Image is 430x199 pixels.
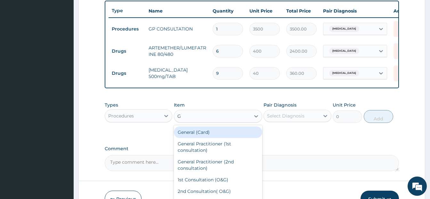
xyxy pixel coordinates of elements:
[12,32,26,48] img: d_794563401_company_1708531726252_794563401
[109,23,145,35] td: Procedures
[264,102,296,108] label: Pair Diagnosis
[390,4,422,17] th: Actions
[329,26,359,32] span: [MEDICAL_DATA]
[145,4,209,17] th: Name
[109,45,145,57] td: Drugs
[246,4,283,17] th: Unit Price
[174,126,262,138] div: General (Card)
[105,3,120,19] div: Minimize live chat window
[145,41,209,61] td: ARTEMETHER/LUMEFATRINE 80/480
[174,174,262,186] div: 1st Consultation (O&G)
[109,5,145,17] th: Type
[3,132,122,154] textarea: Type your message and hit 'Enter'
[145,22,209,35] td: GP CONSULTATION
[364,110,393,123] button: Add
[329,48,359,54] span: [MEDICAL_DATA]
[333,102,356,108] label: Unit Price
[105,146,399,151] label: Comment
[37,59,88,124] span: We're online!
[174,156,262,174] div: General Practitioner (2nd consultation)
[267,113,304,119] div: Select Diagnosis
[283,4,320,17] th: Total Price
[105,102,118,108] label: Types
[174,102,185,108] label: Item
[320,4,390,17] th: Pair Diagnosis
[145,64,209,83] td: [MEDICAL_DATA] 500mg/TAB
[33,36,108,44] div: Chat with us now
[329,70,359,76] span: [MEDICAL_DATA]
[174,138,262,156] div: General Practitioner (1st consultation)
[109,67,145,79] td: Drugs
[209,4,246,17] th: Quantity
[174,186,262,197] div: 2nd Consultation( O&G)
[108,113,134,119] div: Procedures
